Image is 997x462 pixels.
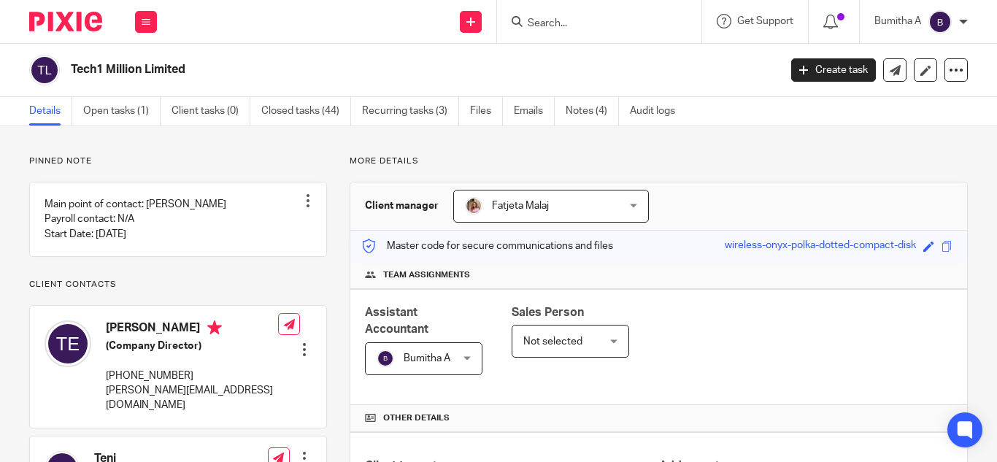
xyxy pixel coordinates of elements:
span: Not selected [523,336,582,347]
p: [PHONE_NUMBER] [106,369,278,383]
img: Pixie [29,12,102,31]
span: Bumitha A [404,353,450,363]
a: Recurring tasks (3) [362,97,459,126]
a: Open tasks (1) [83,97,161,126]
h5: (Company Director) [106,339,278,353]
a: Emails [514,97,555,126]
a: Notes (4) [566,97,619,126]
a: Create task [791,58,876,82]
h3: Client manager [365,199,439,213]
p: [PERSON_NAME][EMAIL_ADDRESS][DOMAIN_NAME] [106,383,278,413]
h4: [PERSON_NAME] [106,320,278,339]
p: Master code for secure communications and files [361,239,613,253]
p: Pinned note [29,155,327,167]
span: Other details [383,412,450,424]
span: Fatjeta Malaj [492,201,549,211]
img: svg%3E [29,55,60,85]
img: svg%3E [45,320,91,367]
p: Client contacts [29,279,327,290]
img: svg%3E [377,350,394,367]
img: svg%3E [928,10,952,34]
div: wireless-onyx-polka-dotted-compact-disk [725,238,916,255]
span: Team assignments [383,269,470,281]
img: MicrosoftTeams-image%20(5).png [465,197,482,215]
a: Files [470,97,503,126]
h2: Tech1 Million Limited [71,62,630,77]
a: Audit logs [630,97,686,126]
span: Sales Person [512,307,584,318]
p: More details [350,155,968,167]
a: Client tasks (0) [172,97,250,126]
i: Primary [207,320,222,335]
a: Closed tasks (44) [261,97,351,126]
a: Details [29,97,72,126]
span: Assistant Accountant [365,307,428,335]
